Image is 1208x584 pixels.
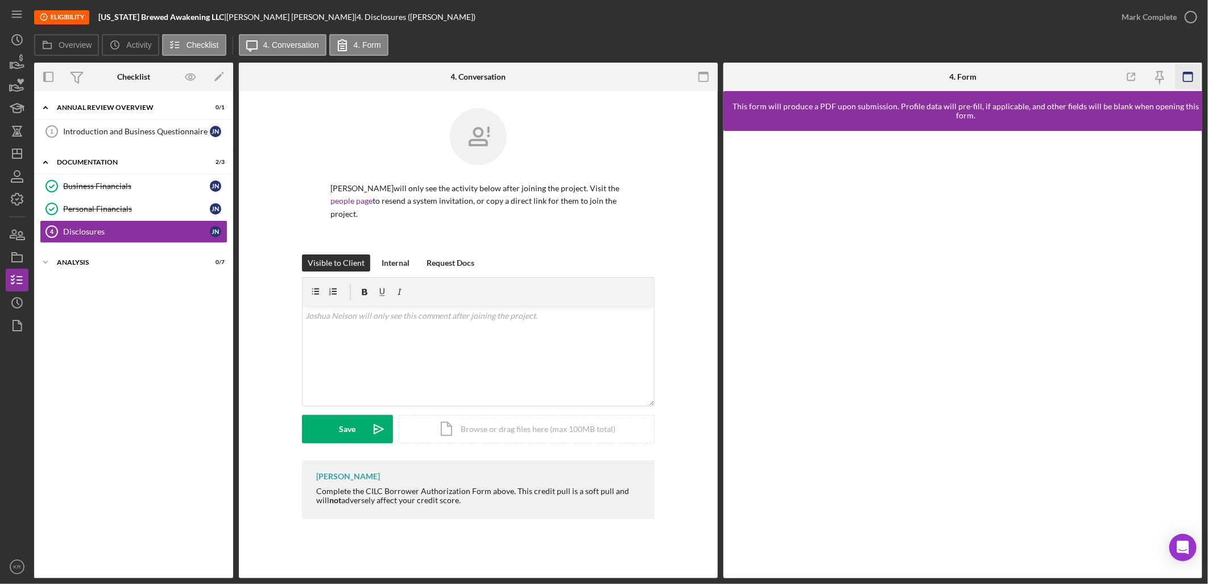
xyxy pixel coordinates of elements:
div: Introduction and Business Questionnaire [63,127,210,136]
div: Annual Review Overview [57,104,196,111]
button: Checklist [162,34,226,56]
a: 4DisclosuresJN [40,220,227,243]
div: 4. Conversation [451,72,506,81]
div: J N [210,180,221,192]
button: Save [302,415,393,443]
button: Request Docs [421,254,480,272]
b: [US_STATE] Brewed Awakening LLC [98,12,224,22]
label: 4. Form [354,40,381,50]
p: [PERSON_NAME] will only see the activity below after joining the project. Visit the to resend a s... [330,182,626,220]
div: This form will produce a PDF upon submission. Profile data will pre-fill, if applicable, and othe... [729,102,1202,120]
div: Open Intercom Messenger [1169,534,1197,561]
div: Personal Financials [63,204,210,213]
button: KR [6,556,28,578]
div: Save [340,415,356,443]
div: Checklist [117,72,150,81]
label: Activity [126,40,151,50]
label: 4. Conversation [263,40,319,50]
button: Activity [102,34,159,56]
div: [PERSON_NAME] [316,472,380,481]
button: Mark Complete [1110,6,1202,28]
strong: not [329,495,341,505]
div: | [98,13,226,22]
div: J N [210,126,221,137]
text: KR [13,564,20,570]
label: Overview [59,40,92,50]
div: J N [210,203,221,215]
div: Disclosures [63,227,210,236]
button: Overview [34,34,99,56]
iframe: Lenderfit form [735,142,1192,567]
div: [PERSON_NAME] [PERSON_NAME] | [226,13,357,22]
div: 2 / 3 [204,159,225,166]
div: 4. Disclosures ([PERSON_NAME]) [357,13,475,22]
div: Business Financials [63,182,210,191]
div: J N [210,226,221,237]
a: people page [330,196,373,205]
a: 1Introduction and Business QuestionnaireJN [40,120,227,143]
div: Mark Complete [1122,6,1177,28]
label: Checklist [187,40,219,50]
tspan: 4 [50,228,54,235]
div: 0 / 1 [204,104,225,111]
div: This stage is no longer available as part of the standard workflow for Small Business Annual Revi... [34,10,89,24]
button: 4. Conversation [239,34,326,56]
div: Documentation [57,159,196,166]
tspan: 1 [50,128,53,135]
div: Eligibility [34,10,89,24]
button: 4. Form [329,34,388,56]
div: Internal [382,254,409,272]
div: Analysis [57,259,196,266]
a: Business FinancialsJN [40,175,227,198]
div: Complete the CILC Borrower Authorization Form above. This credit pull is a soft pull and will adv... [316,487,643,505]
button: Visible to Client [302,254,370,272]
a: Personal FinancialsJN [40,198,227,220]
button: Internal [376,254,415,272]
div: Visible to Client [308,254,365,272]
div: 4. Form [949,72,977,81]
div: 0 / 7 [204,259,225,266]
div: Request Docs [427,254,474,272]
